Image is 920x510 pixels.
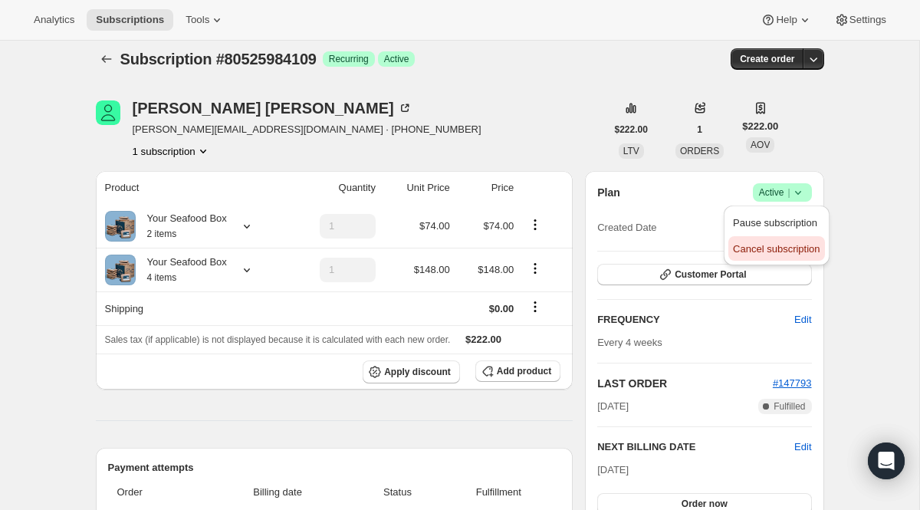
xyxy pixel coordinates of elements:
h2: Payment attempts [108,460,561,475]
span: $222.00 [615,123,648,136]
span: Tools [186,14,209,26]
h2: FREQUENCY [597,312,794,327]
div: [PERSON_NAME] [PERSON_NAME] [133,100,412,116]
th: Order [108,475,202,509]
button: Subscriptions [87,9,173,31]
button: Apply discount [363,360,460,383]
span: Fulfilled [774,400,805,413]
span: $222.00 [742,119,778,134]
span: Customer Portal [675,268,746,281]
button: $222.00 [606,119,657,140]
span: Active [384,53,409,65]
span: Recurring [329,53,369,65]
div: Your Seafood Box [136,255,227,285]
span: Sales tax (if applicable) is not displayed because it is calculated with each new order. [105,334,451,345]
span: Apply discount [384,366,451,378]
span: ORDERS [680,146,719,156]
th: Product [96,171,288,205]
button: Settings [825,9,895,31]
span: Linda Deering Dean [96,100,120,125]
span: LTV [623,146,639,156]
img: product img [105,211,136,242]
span: $0.00 [489,303,514,314]
a: #147793 [773,377,812,389]
span: Pause subscription [733,217,817,229]
div: Your Seafood Box [136,211,227,242]
span: [PERSON_NAME][EMAIL_ADDRESS][DOMAIN_NAME] · [PHONE_NUMBER] [133,122,481,137]
h2: NEXT BILLING DATE [597,439,794,455]
span: [DATE] [597,399,629,414]
span: Subscription #80525984109 [120,51,317,67]
span: $148.00 [414,264,450,275]
button: Create order [731,48,803,70]
small: 4 items [147,272,177,283]
span: Active [759,185,806,200]
div: Open Intercom Messenger [868,443,905,479]
button: Product actions [133,143,211,159]
button: Product actions [523,260,547,277]
span: $222.00 [465,334,501,345]
h2: Plan [597,185,620,200]
span: $74.00 [419,220,450,232]
button: Subscriptions [96,48,117,70]
button: Help [751,9,821,31]
span: 1 [697,123,702,136]
span: Settings [849,14,886,26]
button: Customer Portal [597,264,811,285]
span: | [787,186,790,199]
button: Add product [475,360,560,382]
span: [DATE] [597,464,629,475]
button: Analytics [25,9,84,31]
span: Status [358,485,436,500]
button: Pause subscription [728,210,824,235]
img: product img [105,255,136,285]
small: 2 items [147,229,177,239]
span: $74.00 [484,220,514,232]
button: Shipping actions [523,298,547,315]
span: AOV [751,140,770,150]
button: Tools [176,9,234,31]
span: Order now [682,498,728,510]
button: Edit [794,439,811,455]
button: Product actions [523,216,547,233]
span: Fulfillment [446,485,552,500]
span: Edit [794,312,811,327]
span: Add product [497,365,551,377]
span: Analytics [34,14,74,26]
span: Every 4 weeks [597,337,662,348]
span: Subscriptions [96,14,164,26]
th: Shipping [96,291,288,325]
span: $148.00 [478,264,514,275]
button: Edit [785,308,820,332]
button: #147793 [773,376,812,391]
span: Help [776,14,797,26]
span: Billing date [206,485,350,500]
h2: LAST ORDER [597,376,773,391]
span: Cancel subscription [733,243,820,255]
th: Price [455,171,519,205]
button: 1 [688,119,711,140]
span: Created Date [597,220,656,235]
span: Create order [740,53,794,65]
th: Unit Price [380,171,455,205]
button: Cancel subscription [728,236,824,261]
th: Quantity [288,171,380,205]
